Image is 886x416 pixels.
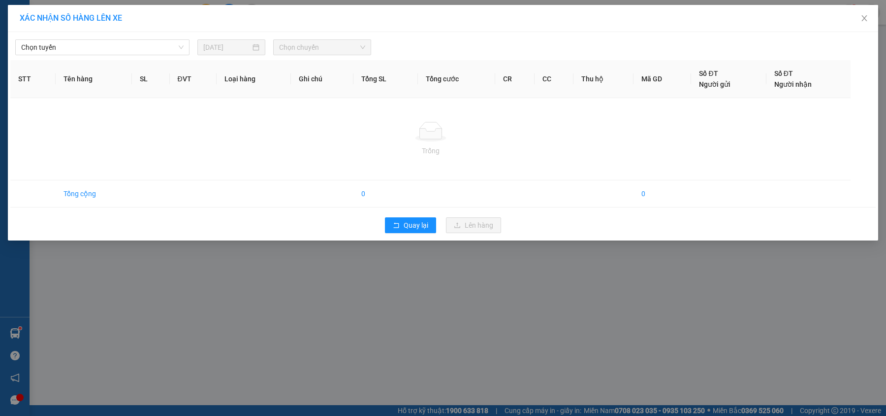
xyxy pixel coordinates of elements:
td: 0 [353,180,418,208]
th: Mã GD [633,60,691,98]
span: Người nhận [774,80,812,88]
span: Số ĐT [699,69,718,77]
span: Chọn chuyến [279,40,366,55]
span: rollback [393,222,400,230]
li: (c) 2017 [83,47,135,59]
span: close [860,14,868,22]
th: Loại hàng [217,60,291,98]
span: Chọn tuyến [21,40,184,55]
b: [DOMAIN_NAME] [83,37,135,45]
img: logo.jpg [107,12,130,36]
img: logo.jpg [12,12,62,62]
th: Ghi chú [291,60,353,98]
span: Quay lại [404,220,428,231]
th: Tổng SL [353,60,418,98]
td: 0 [633,180,691,208]
th: CR [495,60,534,98]
button: rollbackQuay lại [385,217,436,233]
th: Tên hàng [56,60,132,98]
span: Số ĐT [774,69,793,77]
th: CC [535,60,573,98]
th: Tổng cước [418,60,495,98]
span: Người gửi [699,80,730,88]
th: SL [132,60,169,98]
th: ĐVT [170,60,217,98]
input: 15/08/2025 [203,42,251,53]
th: Thu hộ [573,60,633,98]
button: uploadLên hàng [446,217,501,233]
th: STT [10,60,56,98]
button: Close [851,5,878,33]
span: XÁC NHẬN SỐ HÀNG LÊN XE [20,13,122,23]
td: Tổng cộng [56,180,132,208]
b: Gửi khách hàng [61,14,97,61]
b: Phúc An Express [12,64,51,127]
div: Trống [18,145,843,156]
